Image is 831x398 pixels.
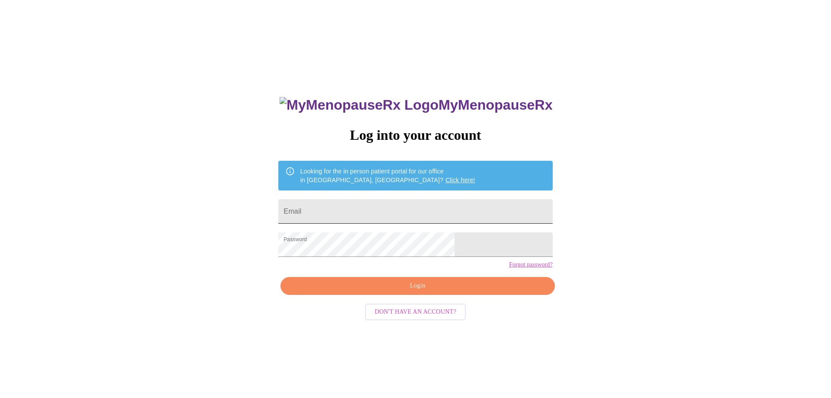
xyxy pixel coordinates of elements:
div: Looking for the in person patient portal for our office in [GEOGRAPHIC_DATA], [GEOGRAPHIC_DATA]? [300,163,475,188]
button: Login [280,277,554,295]
h3: MyMenopauseRx [280,97,553,113]
span: Don't have an account? [375,307,456,318]
span: Login [291,280,544,291]
img: MyMenopauseRx Logo [280,97,438,113]
a: Don't have an account? [363,308,468,315]
button: Don't have an account? [365,304,466,321]
h3: Log into your account [278,127,552,143]
a: Forgot password? [509,261,553,268]
a: Click here! [445,177,475,183]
